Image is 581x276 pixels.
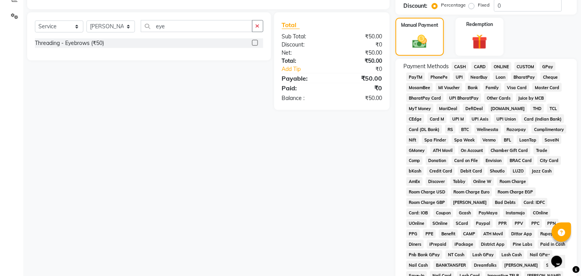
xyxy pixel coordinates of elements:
span: PPN [545,219,559,228]
div: ₹0 [332,41,388,49]
span: CARD [472,62,488,71]
span: Lash GPay [470,250,496,259]
span: Room Charge USD [406,188,448,197]
span: CASH [452,62,469,71]
span: PPE [423,229,436,238]
div: Discount: [276,41,332,49]
div: ₹50.00 [332,49,388,57]
span: Room Charge Euro [451,188,492,197]
span: Room Charge [497,177,529,186]
span: Bank [465,83,481,92]
span: Card M [427,114,447,123]
span: Debit Card [458,167,485,176]
span: Nail GPay [527,250,553,259]
div: Sub Total: [276,33,332,41]
div: Total: [276,57,332,65]
span: Lash Cash [500,250,525,259]
span: SaveIN [542,135,562,144]
span: Tabby [451,177,468,186]
span: Room Charge EGP [495,188,536,197]
div: Balance : [276,94,332,102]
span: MosamBee [406,83,433,92]
span: BFL [501,135,514,144]
div: ₹50.00 [332,33,388,41]
div: Paid: [276,83,332,93]
div: Payable: [276,74,332,83]
span: Gcash [456,209,474,217]
span: Cheque [541,72,560,81]
span: Venmo [481,135,499,144]
span: Juice by MCB [516,93,547,102]
span: BharatPay [511,72,538,81]
span: iPackage [452,240,476,249]
a: Add Tip [276,65,341,73]
span: GMoney [406,146,427,155]
span: DefiDeal [463,104,486,113]
label: Fixed [478,2,489,9]
span: PayTM [406,72,425,81]
span: AmEx [406,177,423,186]
span: On Account [458,146,486,155]
label: Percentage [441,2,466,9]
span: BRAC Card [507,156,534,165]
span: ONLINE [491,62,512,71]
span: SCard [453,219,471,228]
span: MyT Money [406,104,434,113]
input: Search or Scan [141,20,252,32]
iframe: chat widget [548,245,573,268]
span: Pine Labs [510,240,535,249]
span: Trade [534,146,550,155]
span: Shoutlo [488,167,508,176]
span: GPay [540,62,556,71]
span: Rupay [538,229,556,238]
span: Nail Cash [406,261,431,270]
span: PhonePe [428,72,450,81]
span: MariDeal [437,104,460,113]
span: COnline [531,209,551,217]
span: Master Card [533,83,562,92]
span: Online W [471,177,495,186]
span: TCL [547,104,560,113]
span: LUZO [510,167,526,176]
span: Paypal [474,219,493,228]
span: UPI [453,72,465,81]
span: PPR [496,219,509,228]
img: _gift.svg [467,33,492,51]
span: UOnline [406,219,427,228]
span: [PERSON_NAME] [451,198,489,207]
span: CUSTOM [515,62,537,71]
div: Net: [276,49,332,57]
span: bKash [406,167,424,176]
span: Bad Debts [493,198,519,207]
span: Pnb Bank GPay [406,250,443,259]
span: Spa Week [452,135,477,144]
span: NT Cash [446,250,467,259]
span: Visa Card [505,83,529,92]
span: Dittor App [509,229,535,238]
span: MI Voucher [436,83,462,92]
span: CEdge [406,114,424,123]
label: Redemption [466,21,493,28]
span: NearBuy [469,72,491,81]
span: ATH Movil [431,146,455,155]
span: Coupon [434,209,453,217]
span: Comp [406,156,423,165]
span: iPrepaid [427,240,449,249]
span: Card on File [452,156,481,165]
img: _cash.svg [408,33,431,50]
span: SOnline [430,219,450,228]
span: City Card [538,156,561,165]
span: UPI Union [494,114,519,123]
div: Threading - Eyebrows (₹50) [35,39,104,47]
span: THD [531,104,544,113]
span: Razorpay [504,125,529,134]
span: Paid in Cash [538,240,568,249]
span: Room Charge GBP [406,198,448,207]
span: PayMaya [477,209,501,217]
span: Instamojo [503,209,527,217]
span: Diners [406,240,424,249]
span: Nift [406,135,419,144]
span: Spa Finder [422,135,449,144]
span: Wellnessta [475,125,501,134]
span: Envision [484,156,505,165]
